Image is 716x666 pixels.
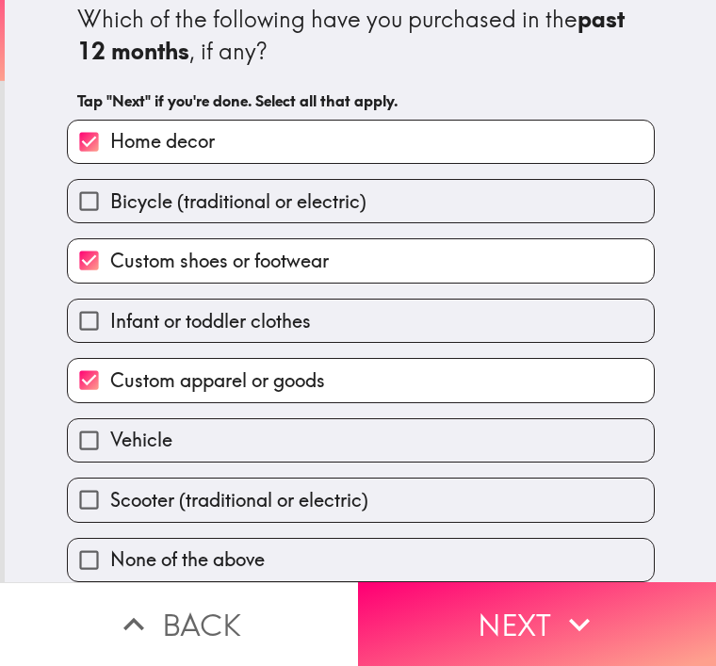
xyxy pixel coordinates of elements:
[110,128,215,154] span: Home decor
[68,479,654,521] button: Scooter (traditional or electric)
[110,427,172,453] span: Vehicle
[110,367,325,394] span: Custom apparel or goods
[110,188,366,215] span: Bicycle (traditional or electric)
[68,539,654,581] button: None of the above
[68,300,654,342] button: Infant or toddler clothes
[110,546,265,573] span: None of the above
[110,248,329,274] span: Custom shoes or footwear
[110,487,368,513] span: Scooter (traditional or electric)
[358,582,716,666] button: Next
[68,239,654,282] button: Custom shoes or footwear
[68,359,654,401] button: Custom apparel or goods
[77,5,630,65] b: past 12 months
[110,308,311,334] span: Infant or toddler clothes
[77,90,644,111] h6: Tap "Next" if you're done. Select all that apply.
[68,419,654,462] button: Vehicle
[68,121,654,163] button: Home decor
[68,180,654,222] button: Bicycle (traditional or electric)
[77,4,644,67] div: Which of the following have you purchased in the , if any?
